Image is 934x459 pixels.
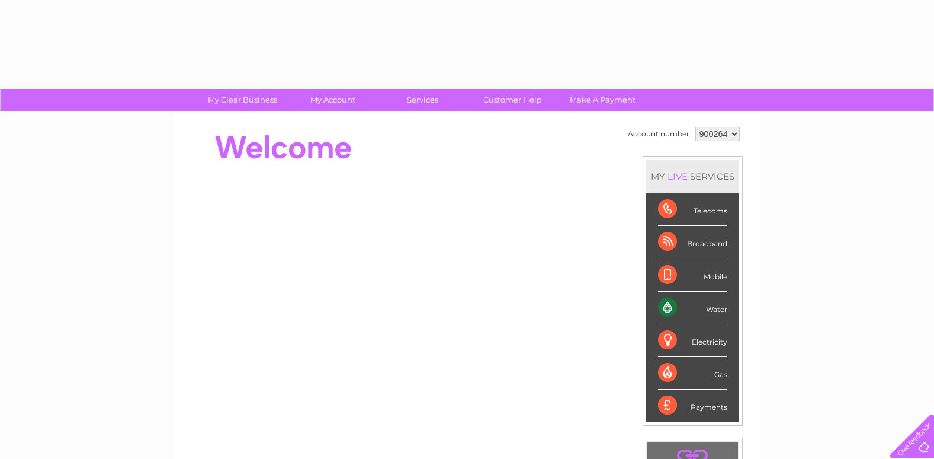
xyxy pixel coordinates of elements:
[658,259,727,292] div: Mobile
[284,89,381,111] a: My Account
[658,193,727,226] div: Telecoms
[625,124,692,144] td: Account number
[658,292,727,324] div: Water
[374,89,471,111] a: Services
[665,171,690,182] div: LIVE
[658,226,727,259] div: Broadband
[194,89,291,111] a: My Clear Business
[658,324,727,357] div: Electricity
[658,357,727,390] div: Gas
[464,89,561,111] a: Customer Help
[646,160,739,193] div: MY SERVICES
[554,89,651,111] a: Make A Payment
[658,390,727,422] div: Payments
